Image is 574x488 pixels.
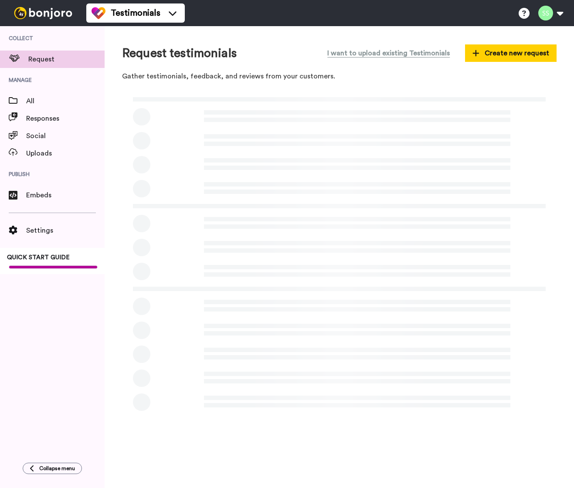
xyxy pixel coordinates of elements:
[321,44,456,63] button: I want to upload existing Testimonials
[465,44,557,62] button: Create new request
[26,148,105,159] span: Uploads
[122,47,237,60] h1: Request testimonials
[92,6,105,20] img: tm-color.svg
[111,7,160,19] span: Testimonials
[26,131,105,141] span: Social
[472,48,549,58] span: Create new request
[39,465,75,472] span: Collapse menu
[26,190,105,200] span: Embeds
[7,254,70,261] span: QUICK START GUIDE
[10,7,76,19] img: bj-logo-header-white.svg
[26,113,105,124] span: Responses
[23,463,82,474] button: Collapse menu
[28,54,105,64] span: Request
[26,225,105,236] span: Settings
[26,96,105,106] span: All
[327,48,450,58] span: I want to upload existing Testimonials
[122,71,557,81] p: Gather testimonials, feedback, and reviews from your customers.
